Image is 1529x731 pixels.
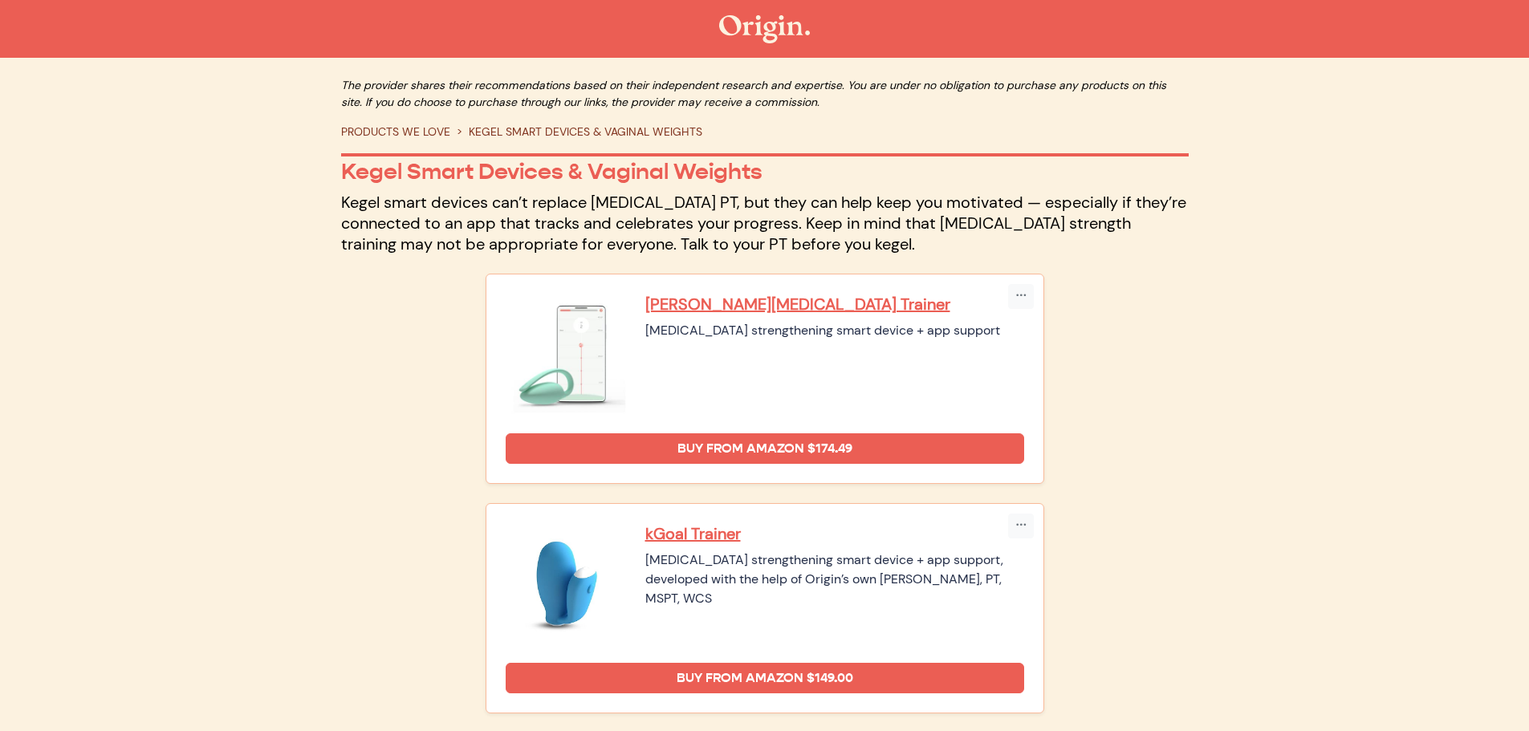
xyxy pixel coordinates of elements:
a: PRODUCTS WE LOVE [341,124,450,139]
img: The Origin Shop [719,15,810,43]
a: kGoal Trainer [645,523,1024,544]
img: Elvie Pelvic Floor Trainer [506,294,626,414]
a: [PERSON_NAME][MEDICAL_DATA] Trainer [645,294,1024,315]
a: Buy from Amazon $149.00 [506,663,1024,693]
p: Kegel Smart Devices & Vaginal Weights [341,158,1189,185]
p: Kegel smart devices can’t replace [MEDICAL_DATA] PT, but they can help keep you motivated — espec... [341,192,1189,254]
p: The provider shares their recommendations based on their independent research and expertise. You ... [341,77,1189,111]
img: kGoal Trainer [506,523,626,644]
a: Buy from Amazon $174.49 [506,433,1024,464]
div: [MEDICAL_DATA] strengthening smart device + app support [645,321,1024,340]
li: KEGEL SMART DEVICES & VAGINAL WEIGHTS [450,124,702,140]
div: [MEDICAL_DATA] strengthening smart device + app support, developed with the help of Origin’s own ... [645,550,1024,608]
